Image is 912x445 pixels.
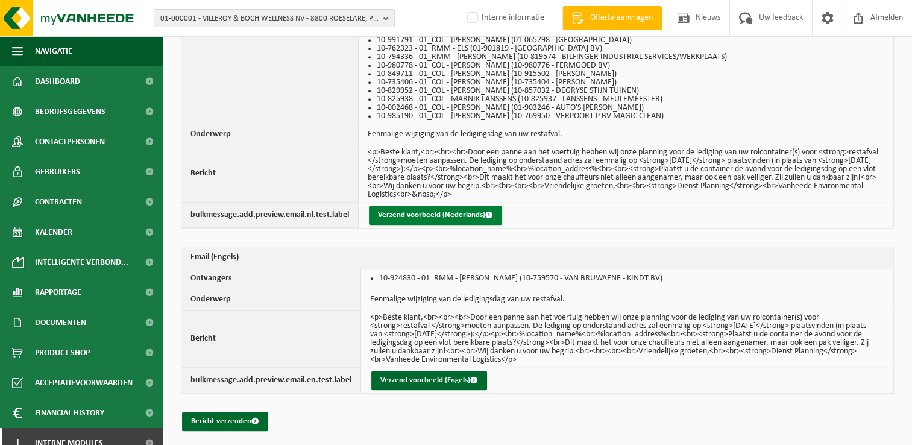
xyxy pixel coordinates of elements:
[181,247,893,268] th: Email (Engels)
[154,9,395,27] button: 01-000001 - VILLEROY & BOCH WELLNESS NV - 8800 ROESELARE, POPULIERSTRAAT 1
[181,145,359,203] th: Bericht
[361,311,893,368] td: <p>Beste klant,<br><br><br>Door een panne aan het voertuig hebben wij onze planning voor de ledig...
[181,268,361,289] th: Ontvangers
[35,187,82,217] span: Contracten
[35,398,104,428] span: Financial History
[377,112,878,121] li: 10-985190 - 01_COL - [PERSON_NAME] (10-769950 - VERPOORT P BV-MAGIC CLEAN)
[35,66,80,96] span: Dashboard
[377,87,878,95] li: 10-829952 - 01_COL - [PERSON_NAME] (10-857032 - DEGRYSE STIJN TUINEN)
[377,62,878,70] li: 10-980778 - 01_COL - [PERSON_NAME] (10-980776 - FERMGOED BV)
[377,95,878,104] li: 10-825938 - 01_COL - MARNIK LANSSENS (10-825937 - LANSSENS - MEULEMEESTER)
[359,145,893,203] td: <p>Beste klant,<br><br><br>Door een panne aan het voertuig hebben wij onze planning voor de ledig...
[35,338,90,368] span: Product Shop
[35,247,128,277] span: Intelligente verbond...
[181,203,359,228] th: bulkmessage.add.preview.email.nl.test.label
[35,217,72,247] span: Kalender
[379,274,878,283] li: 10-924830 - 01_RMM - [PERSON_NAME] (10-759570 - VAN BRUWAENE - KINDT BV)
[371,371,487,390] button: Verzend voorbeeld (Engels)
[377,45,878,53] li: 10-762323 - 01_RMM - ELS (01-901819 - [GEOGRAPHIC_DATA] BV)
[377,104,878,112] li: 10-002468 - 01_COL - [PERSON_NAME] (01-903246 - AUTO'S [PERSON_NAME])
[35,157,80,187] span: Gebruikers
[562,6,662,30] a: Offerte aanvragen
[182,412,268,431] button: Bericht verzenden
[377,53,878,62] li: 10-794336 - 01_RMM - [PERSON_NAME] (10-819574 - BILFINGER INDUSTRIAL SERVICES/WERKPLAATS)
[465,9,544,27] label: Interne informatie
[181,124,359,145] th: Onderwerp
[587,12,656,24] span: Offerte aanvragen
[35,277,81,308] span: Rapportage
[377,70,878,78] li: 10-849711 - 01_COL - [PERSON_NAME] (10-915502 - [PERSON_NAME])
[377,78,878,87] li: 10-735406 - 01_COL - [PERSON_NAME] (10-735404 - [PERSON_NAME])
[35,96,105,127] span: Bedrijfsgegevens
[35,127,105,157] span: Contactpersonen
[181,368,361,393] th: bulkmessage.add.preview.email.en.test.label
[35,308,86,338] span: Documenten
[35,36,72,66] span: Navigatie
[377,36,878,45] li: 10-991791 - 01_COL - [PERSON_NAME] (01-065798 - [GEOGRAPHIC_DATA])
[181,311,361,368] th: Bericht
[361,289,893,311] td: Eenmalige wijziging van de ledigingsdag van uw restafval.
[160,10,379,28] span: 01-000001 - VILLEROY & BOCH WELLNESS NV - 8800 ROESELARE, POPULIERSTRAAT 1
[181,289,361,311] th: Onderwerp
[359,124,893,145] td: Eenmalige wijziging van de ledigingsdag van uw restafval.
[35,368,133,398] span: Acceptatievoorwaarden
[369,206,502,225] button: Verzend voorbeeld (Nederlands)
